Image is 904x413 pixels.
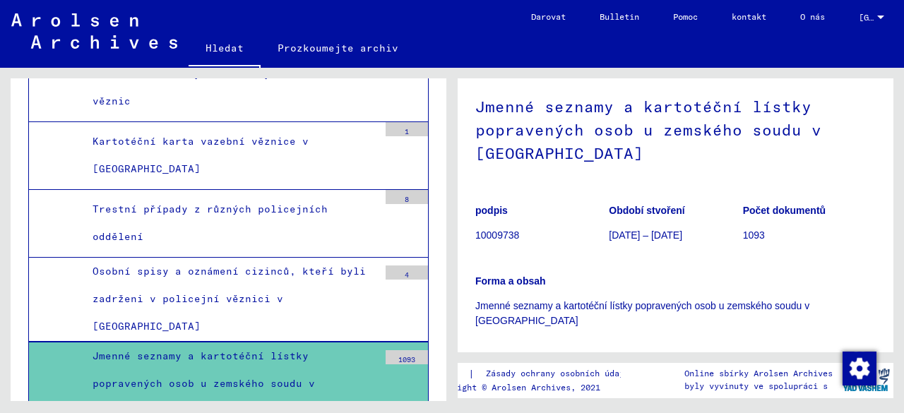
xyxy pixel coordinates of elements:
img: yv_logo.png [840,362,893,397]
font: O nás [800,11,825,22]
a: Zásady ochrany osobních údajů [475,366,646,381]
font: 1093 [398,355,415,364]
img: Změna souhlasu [843,352,876,385]
font: Jmenné seznamy a kartotéční lístky popravených osob u zemského soudu v [GEOGRAPHIC_DATA] [475,300,809,326]
font: Pomoc [673,11,698,22]
font: Období stvoření [609,205,684,216]
font: 1 [405,127,409,136]
div: Změna souhlasu [842,351,876,385]
font: [DATE] – [DATE] [609,229,682,241]
font: Bulletin [600,11,639,22]
font: Online sbírky Arolsen Archives [684,368,833,378]
font: 4 [405,270,409,280]
font: | [468,367,475,380]
font: byly vyvinuty ve spolupráci s [684,381,828,391]
font: 1093 [743,229,765,241]
font: 8 [405,195,409,204]
font: Trestní případy z různých policejních oddělení [93,203,328,243]
font: Prozkoumejte archiv [278,42,398,54]
font: Kartotéční karta vazební věznice v [GEOGRAPHIC_DATA] [93,135,309,175]
font: Počet dokumentů [743,205,826,216]
font: Kartotéční lístky drážďanských vazebních věznic [93,67,347,107]
font: Jmenné seznamy a kartotéční lístky popravených osob u zemského soudu v [GEOGRAPHIC_DATA] [475,97,821,163]
font: Hledat [206,42,244,54]
a: Prozkoumejte archiv [261,31,415,65]
a: Hledat [189,31,261,68]
font: Osobní spisy a oznámení cizinců, kteří byli zadrženi v policejní věznici v [GEOGRAPHIC_DATA] [93,265,366,333]
font: Darovat [531,11,566,22]
font: Zásady ochrany osobních údajů [486,368,629,378]
font: kontakt [732,11,766,22]
font: Forma a obsah [475,275,546,287]
img: Arolsen_neg.svg [11,13,177,49]
font: Copyright © Arolsen Archives, 2021 [432,382,600,393]
font: podpis [475,205,508,216]
font: 10009738 [475,229,519,241]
